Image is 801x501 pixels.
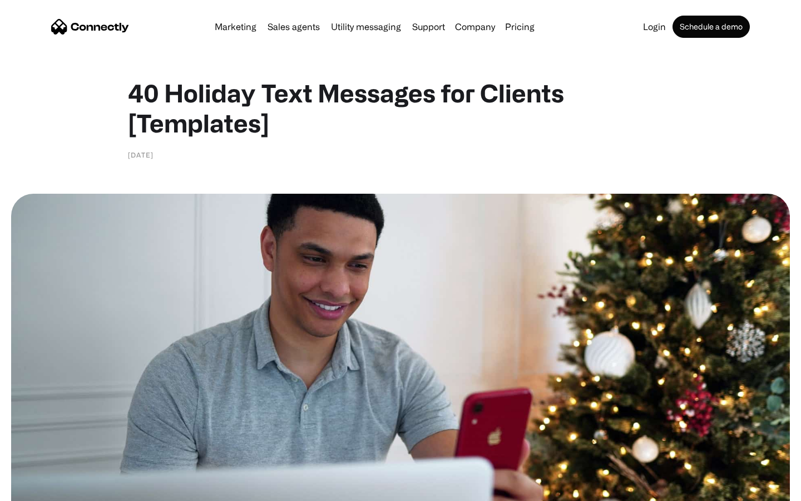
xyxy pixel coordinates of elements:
div: Company [455,19,495,35]
ul: Language list [22,482,67,497]
a: Sales agents [263,22,324,31]
a: Pricing [501,22,539,31]
aside: Language selected: English [11,482,67,497]
a: Support [408,22,449,31]
a: Login [639,22,670,31]
div: [DATE] [128,149,154,160]
h1: 40 Holiday Text Messages for Clients [Templates] [128,78,673,138]
a: Schedule a demo [673,16,750,38]
a: home [51,18,129,35]
a: Marketing [210,22,261,31]
div: Company [452,19,498,35]
a: Utility messaging [327,22,406,31]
